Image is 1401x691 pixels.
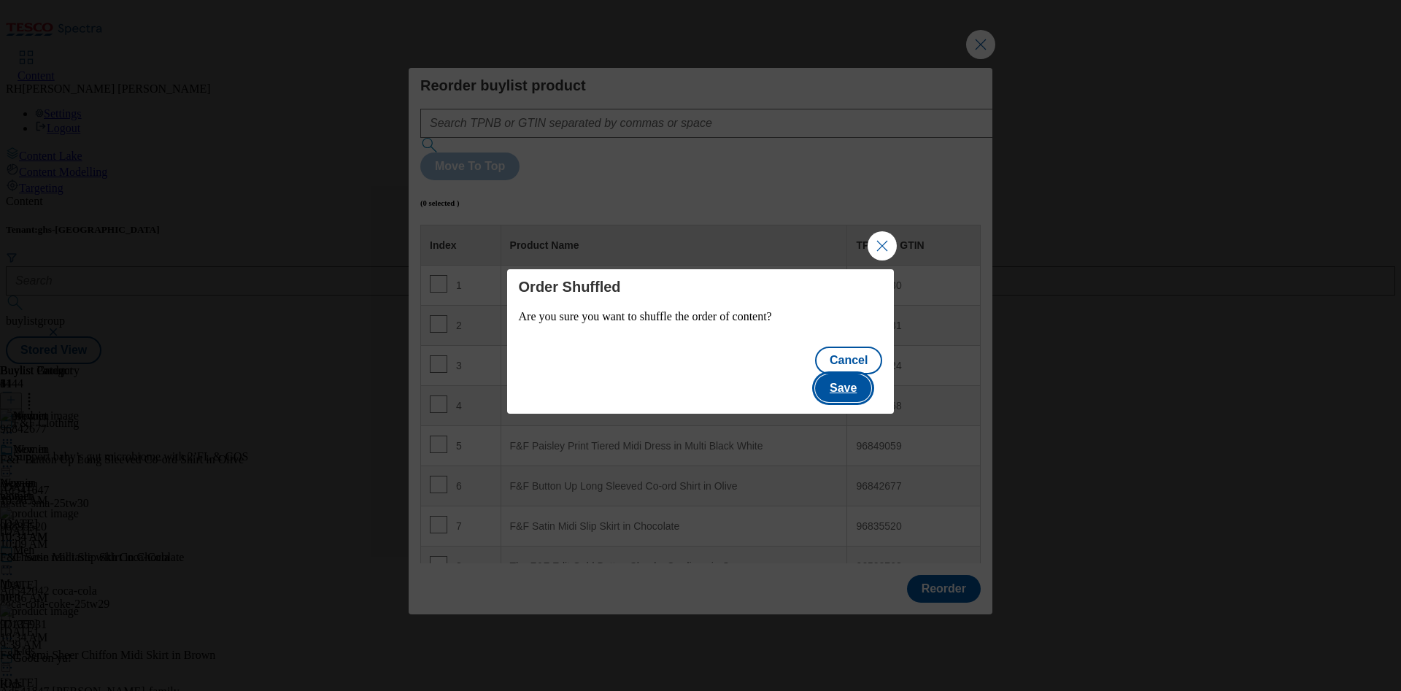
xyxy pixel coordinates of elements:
[507,269,895,414] div: Modal
[815,374,871,402] button: Save
[519,310,883,323] p: Are you sure you want to shuffle the order of content?
[815,347,882,374] button: Cancel
[868,231,897,260] button: Close Modal
[519,278,883,296] h4: Order Shuffled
